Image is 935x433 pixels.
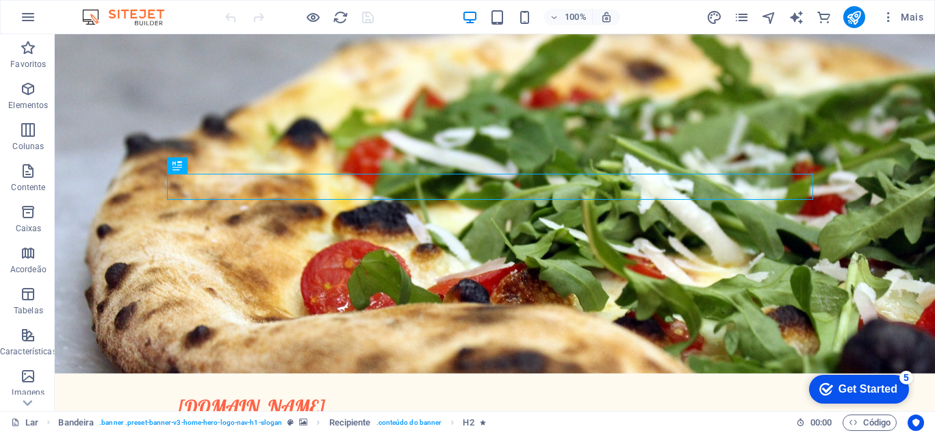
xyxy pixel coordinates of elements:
i: Este elemento é uma predefinição personalizável [287,419,294,426]
button: projeto [706,9,723,25]
font: . [376,419,379,426]
a: Clique para cancelar a seleção. Clique duas vezes para abrir as páginas. [11,415,38,431]
button: Centrados no usuário [908,415,924,431]
i: Navegador [761,10,777,25]
i: Comércio [816,10,832,25]
font: Mais [901,12,923,23]
div: 5 [98,3,112,16]
button: recarregar [332,9,348,25]
button: Código [843,415,897,431]
font: . [99,419,101,426]
font: conteúdo do banner [379,419,442,426]
font: Colunas [12,142,44,151]
i: Escritor de IA [789,10,804,25]
nav: migalha de pão [58,415,485,431]
i: Publicar [846,10,862,25]
img: Logotipo do editor [79,9,181,25]
button: 100% [544,9,593,25]
i: Design (Ctrl+Alt+Y) [706,10,722,25]
button: Clique aqui para sair do modo de visualização e continuar editando [305,9,321,25]
button: comércio [816,9,832,25]
font: Bandeira [58,417,94,428]
font: Contente [11,183,45,192]
span: Clique para selecionar. Clique duas vezes para editar. [58,415,94,431]
i: Ao redimensionar, ajuste automaticamente o nível de zoom para se ajustar ao dispositivo escolhido. [600,11,613,23]
i: Este elemento contém um fundo [299,419,307,426]
button: Mais [876,6,929,28]
div: Get Started 5 items remaining, 0% complete [8,7,107,36]
font: Lar [25,417,38,428]
i: O elemento contém uma animação [480,419,486,426]
button: páginas [734,9,750,25]
font: H2 [463,417,474,428]
font: Tabelas [14,306,43,315]
font: 100% [565,12,586,22]
font: Código [863,417,891,428]
font: 00:00 [810,417,832,428]
span: Clique para selecionar. Clique duas vezes para editar. [329,415,371,431]
button: navegador [761,9,778,25]
button: publicar [843,6,865,28]
div: Get Started [37,15,96,27]
span: Clique para selecionar. Clique duas vezes para editar. [463,415,474,431]
button: gerador_de_texto [789,9,805,25]
font: Acordeão [10,265,47,274]
font: banner .preset-banner-v3-home-hero-logo-nav-h1-slogan [101,419,282,426]
font: Elementos [8,101,48,110]
font: Favoritos [10,60,46,69]
font: Recipiente [329,417,371,428]
font: Caixas [16,224,42,233]
h6: Tempo de sessão [796,415,832,431]
font: Imagens [12,388,44,397]
i: Recarregar página [333,10,348,25]
i: Páginas (Ctrl+Alt+S) [734,10,750,25]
